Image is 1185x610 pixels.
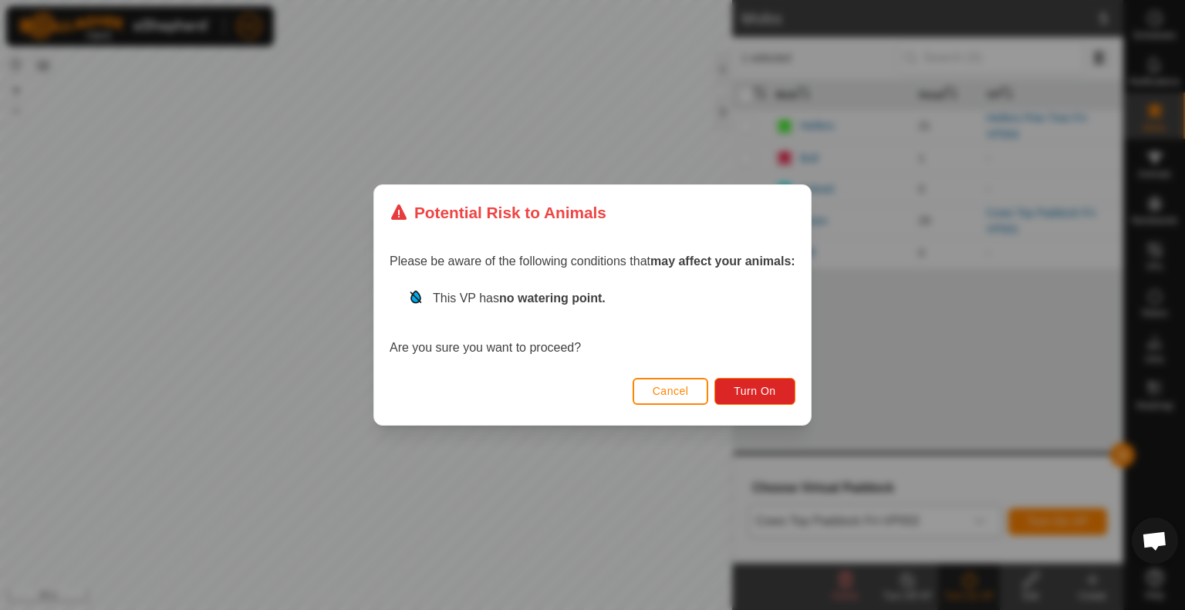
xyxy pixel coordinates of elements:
span: Turn On [734,385,776,397]
button: Turn On [715,378,795,405]
strong: may affect your animals: [650,254,795,268]
div: Open chat [1132,517,1178,564]
strong: no watering point. [499,292,606,305]
div: Are you sure you want to proceed? [390,289,795,357]
div: Potential Risk to Animals [390,201,606,224]
span: Please be aware of the following conditions that [390,254,795,268]
button: Cancel [633,378,709,405]
span: Cancel [653,385,689,397]
span: This VP has [433,292,606,305]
